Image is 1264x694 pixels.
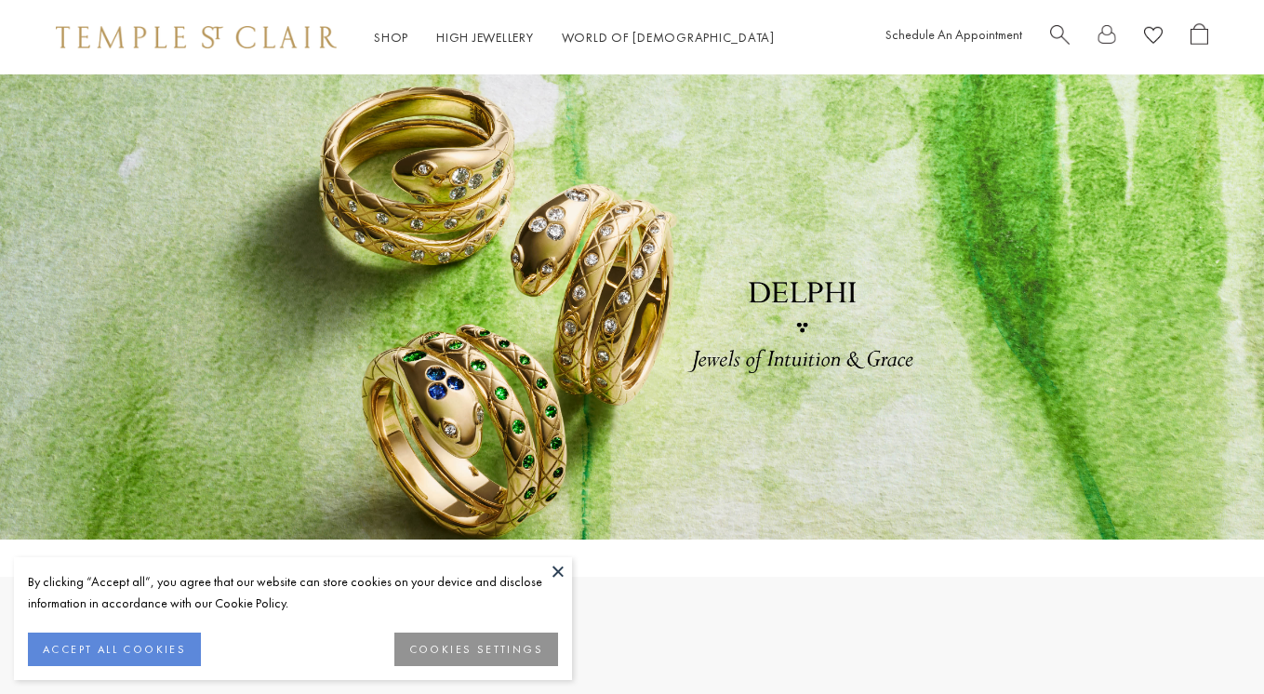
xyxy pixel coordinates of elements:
[1191,23,1208,52] a: Open Shopping Bag
[28,633,201,666] button: ACCEPT ALL COOKIES
[394,633,558,666] button: COOKIES SETTINGS
[374,29,408,46] a: ShopShop
[885,26,1022,43] a: Schedule An Appointment
[1171,607,1245,675] iframe: Gorgias live chat messenger
[436,29,534,46] a: High JewelleryHigh Jewellery
[56,26,337,48] img: Temple St. Clair
[1050,23,1070,52] a: Search
[28,571,558,614] div: By clicking “Accept all”, you agree that our website can store cookies on your device and disclos...
[374,26,775,49] nav: Main navigation
[562,29,775,46] a: World of [DEMOGRAPHIC_DATA]World of [DEMOGRAPHIC_DATA]
[1144,23,1163,52] a: View Wishlist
